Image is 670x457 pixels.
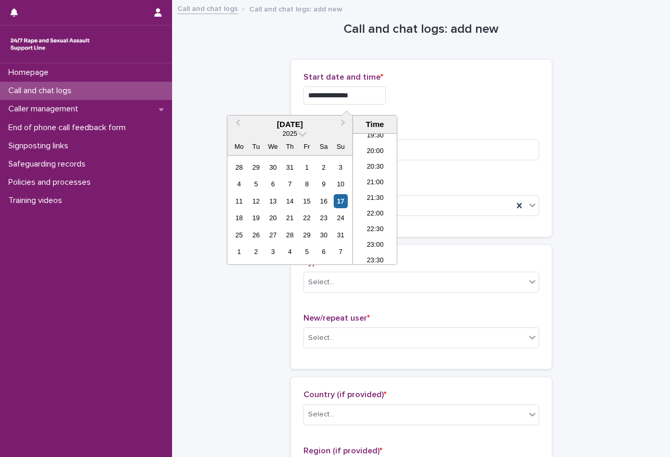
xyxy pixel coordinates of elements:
div: Choose Monday, 4 August 2025 [232,177,246,191]
div: Choose Friday, 5 September 2025 [300,245,314,259]
p: Safeguarding records [4,159,94,169]
p: Call and chat logs [4,86,80,96]
span: Region (if provided) [303,447,382,455]
li: 19:30 [353,129,397,144]
div: Select... [308,333,334,344]
div: Select... [308,277,334,288]
div: Choose Monday, 11 August 2025 [232,194,246,208]
div: Choose Friday, 22 August 2025 [300,211,314,225]
div: Choose Wednesday, 20 August 2025 [266,211,280,225]
li: 20:00 [353,144,397,160]
div: Choose Friday, 29 August 2025 [300,228,314,242]
p: End of phone call feedback form [4,123,134,133]
div: Choose Sunday, 7 September 2025 [334,245,348,259]
h1: Call and chat logs: add new [291,22,552,37]
div: Choose Monday, 25 August 2025 [232,228,246,242]
li: 23:30 [353,253,397,269]
div: Choose Wednesday, 3 September 2025 [266,245,280,259]
p: Training videos [4,196,70,206]
li: 22:00 [353,207,397,222]
span: 2025 [283,130,297,137]
button: Previous Month [228,117,245,133]
div: month 2025-08 [230,159,349,260]
div: Choose Saturday, 16 August 2025 [316,194,331,208]
div: Choose Sunday, 10 August 2025 [334,177,348,191]
div: Choose Saturday, 9 August 2025 [316,177,331,191]
div: Choose Thursday, 14 August 2025 [283,194,297,208]
div: Choose Sunday, 17 August 2025 [334,194,348,208]
li: 20:30 [353,160,397,175]
div: Th [283,139,297,154]
div: Choose Monday, 1 September 2025 [232,245,246,259]
li: 21:30 [353,191,397,207]
div: Fr [300,139,314,154]
div: Choose Tuesday, 2 September 2025 [249,245,263,259]
div: Choose Thursday, 21 August 2025 [283,211,297,225]
div: Choose Sunday, 24 August 2025 [334,211,348,225]
span: Country (if provided) [303,390,386,399]
div: Choose Thursday, 31 July 2025 [283,160,297,174]
div: Su [334,139,348,154]
li: 22:30 [353,222,397,238]
div: We [266,139,280,154]
div: [DATE] [227,120,352,129]
li: 23:00 [353,238,397,253]
div: Choose Sunday, 3 August 2025 [334,160,348,174]
span: New/repeat user [303,314,370,322]
div: Choose Sunday, 31 August 2025 [334,228,348,242]
p: Call and chat logs: add new [249,3,343,14]
div: Choose Tuesday, 12 August 2025 [249,194,263,208]
div: Choose Tuesday, 26 August 2025 [249,228,263,242]
div: Select... [308,409,334,420]
button: Next Month [336,117,352,133]
div: Choose Wednesday, 6 August 2025 [266,177,280,191]
div: Choose Friday, 1 August 2025 [300,160,314,174]
div: Choose Friday, 15 August 2025 [300,194,314,208]
div: Choose Monday, 28 July 2025 [232,160,246,174]
a: Call and chat logs [177,2,238,14]
div: Mo [232,139,246,154]
div: Choose Thursday, 28 August 2025 [283,228,297,242]
div: Choose Thursday, 4 September 2025 [283,245,297,259]
div: Choose Wednesday, 30 July 2025 [266,160,280,174]
p: Signposting links [4,141,77,151]
span: Start date and time [303,73,383,81]
div: Choose Tuesday, 19 August 2025 [249,211,263,225]
div: Choose Friday, 8 August 2025 [300,177,314,191]
div: Sa [316,139,331,154]
p: Caller management [4,104,87,114]
div: Choose Monday, 18 August 2025 [232,211,246,225]
div: Choose Tuesday, 5 August 2025 [249,177,263,191]
div: Choose Saturday, 2 August 2025 [316,160,331,174]
div: Choose Wednesday, 13 August 2025 [266,194,280,208]
div: Choose Thursday, 7 August 2025 [283,177,297,191]
img: rhQMoQhaT3yELyF149Cw [8,34,92,55]
p: Policies and processes [4,177,99,187]
div: Choose Saturday, 6 September 2025 [316,245,331,259]
div: Time [356,120,394,129]
div: Choose Tuesday, 29 July 2025 [249,160,263,174]
li: 21:00 [353,175,397,191]
div: Choose Saturday, 30 August 2025 [316,228,331,242]
p: Homepage [4,68,57,78]
div: Choose Wednesday, 27 August 2025 [266,228,280,242]
div: Choose Saturday, 23 August 2025 [316,211,331,225]
div: Tu [249,139,263,154]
